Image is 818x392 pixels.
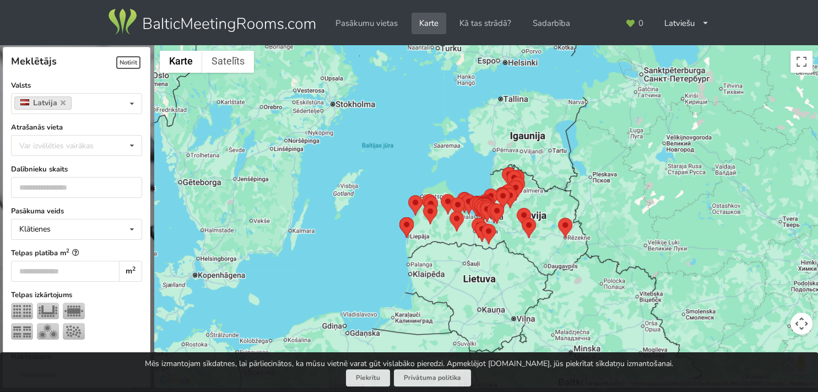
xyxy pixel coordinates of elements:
img: Baltic Meeting Rooms [106,7,317,37]
label: Telpas platība m [11,248,142,259]
a: Latvija [14,96,72,110]
img: Bankets [37,323,59,340]
div: Var izvēlēties vairākas [17,139,118,152]
div: m [119,261,142,282]
label: Pasākuma veids [11,206,142,217]
button: Piekrītu [346,369,390,386]
label: Valsts [11,80,142,91]
a: Sadarbība [525,13,578,34]
button: Rādīt ielu karti [160,51,202,73]
a: Pasākumu vietas [328,13,405,34]
button: Rādīt satelīta fotogrāfisko datu bāzi [202,51,254,73]
img: Teātris [11,303,33,319]
label: Nakšņošana [11,351,142,362]
a: Kā tas strādā? [452,13,519,34]
sup: 2 [132,265,136,273]
img: U-Veids [37,303,59,319]
button: Kartes kameras vadīklas [790,313,812,335]
label: Telpas izkārtojums [11,289,142,300]
span: 0 [638,19,643,28]
img: Pieņemšana [63,323,85,340]
a: Karte [411,13,446,34]
span: Meklētājs [11,55,57,68]
div: Klātienes [19,225,51,233]
button: Pārslēgt pilnekrāna skatu [790,51,812,73]
img: Sapulce [63,303,85,319]
sup: 2 [66,247,69,254]
span: Notīrīt [116,56,140,69]
label: Atrašanās vieta [11,122,142,133]
img: Klase [11,323,33,340]
label: Dalībnieku skaits [11,164,142,175]
div: Latviešu [657,13,717,34]
a: Privātuma politika [394,369,471,386]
